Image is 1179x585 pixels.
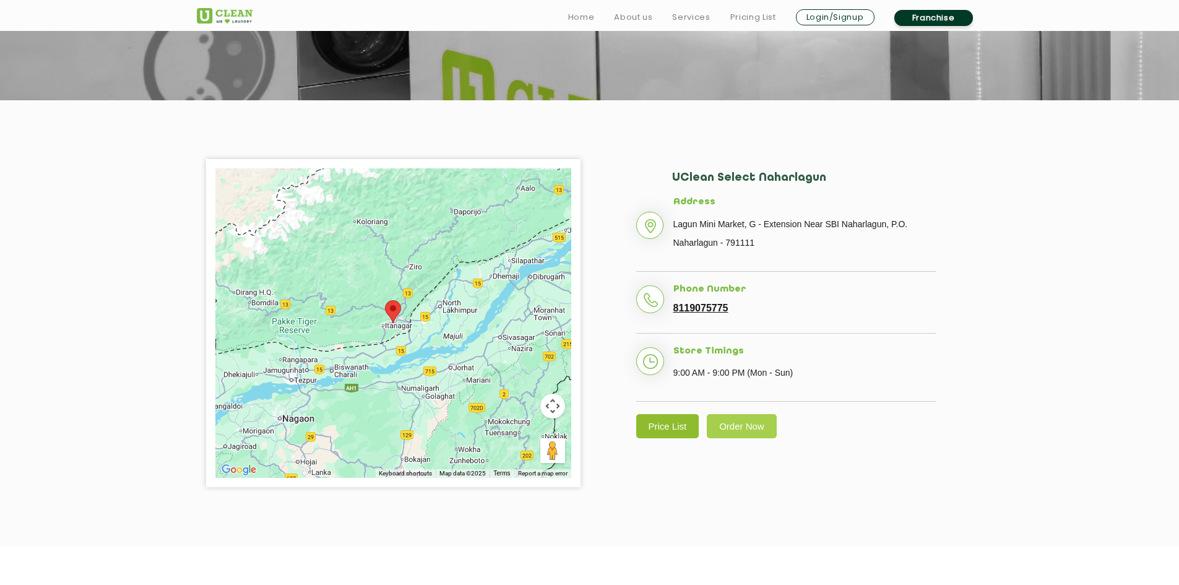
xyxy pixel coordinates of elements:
[673,284,936,295] h5: Phone Number
[439,470,486,477] span: Map data ©2025
[707,414,777,438] a: Order Now
[796,9,875,25] a: Login/Signup
[672,171,936,197] h2: UClean Select Naharlagun
[673,346,936,357] h5: Store Timings
[673,303,728,314] a: 8119075775
[218,462,259,478] img: Google
[672,10,710,25] a: Services
[379,469,432,478] button: Keyboard shortcuts
[197,8,253,24] img: UClean Laundry and Dry Cleaning
[673,197,936,208] h5: Address
[673,215,936,252] p: Lagun Mini Market, G - Extension Near SBI Naharlagun, P.O. Naharlagun - 791111
[493,469,510,478] a: Terms (opens in new tab)
[218,462,259,478] a: Open this area in Google Maps (opens a new window)
[518,469,568,478] a: Report a map error
[730,10,776,25] a: Pricing List
[894,10,973,26] a: Franchise
[636,414,699,438] a: Price List
[540,394,565,418] button: Map camera controls
[568,10,595,25] a: Home
[673,363,936,382] p: 9:00 AM - 9:00 PM (Mon - Sun)
[614,10,652,25] a: About us
[540,438,565,463] button: Drag Pegman onto the map to open Street View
